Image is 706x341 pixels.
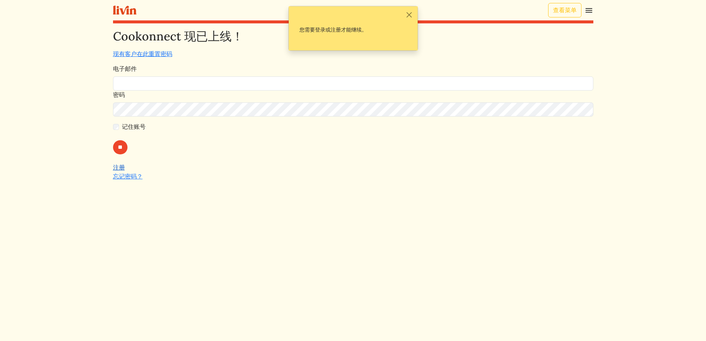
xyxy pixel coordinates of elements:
a: 现有客户在此重置密码 [113,50,172,58]
font: 记住账号 [122,123,146,130]
a: 查看菜单 [548,3,581,17]
font: 您需要登录或注册才能继续。 [299,26,367,33]
button: 关闭 [405,11,413,19]
img: livin-logo-a0d97d1a881af30f6274990eb6222085a2533c92bbd1e4f22c21b4f0d0e3210c.svg [113,6,136,15]
a: 忘记密码？ [113,173,143,180]
font: 密码 [113,91,125,98]
font: Cookonnect 现已上线！ [113,29,243,44]
font: 查看菜单 [553,7,577,14]
a: 注册 [113,164,125,171]
img: menu_hamburger-cb6d353cf0ecd9f46ceae1c99ecbeb4a00e71ca567a856bd81f57e9d8c17bb26.svg [584,6,593,15]
font: 电子邮件 [113,65,137,72]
